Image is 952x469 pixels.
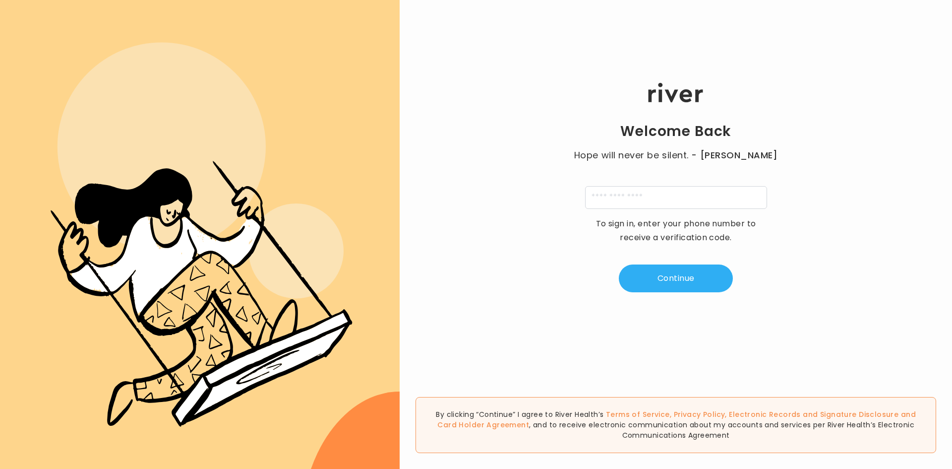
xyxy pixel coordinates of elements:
[589,217,763,245] p: To sign in, enter your phone number to receive a verification code.
[564,148,787,162] p: Hope will never be silent.
[620,123,731,140] h1: Welcome Back
[437,420,529,430] a: Card Holder Agreement
[691,148,777,162] span: - [PERSON_NAME]
[437,409,916,430] span: , , and
[416,397,936,453] div: By clicking “Continue” I agree to River Health’s
[674,409,725,419] a: Privacy Policy
[606,409,670,419] a: Terms of Service
[529,420,914,440] span: , and to receive electronic communication about my accounts and services per River Health’s Elect...
[619,265,733,292] button: Continue
[729,409,898,419] a: Electronic Records and Signature Disclosure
